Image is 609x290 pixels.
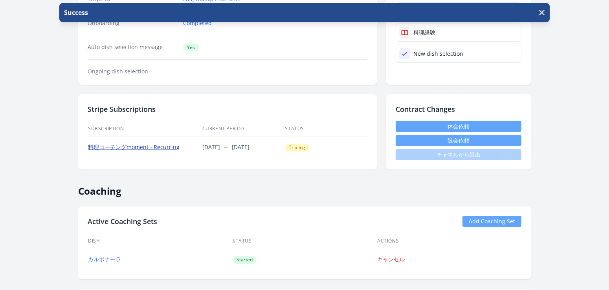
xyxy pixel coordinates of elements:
a: 五法の表 [396,2,521,20]
h2: Stripe Subscriptions [88,104,367,115]
button: [DATE] [232,143,249,151]
dt: Auto dish selection message [88,43,177,51]
th: Actions [377,233,521,249]
th: Current Period [202,121,285,137]
a: Add Coaching Set [462,216,521,227]
span: Yes [183,44,199,51]
h2: Coaching [78,179,531,197]
div: New dish selection [413,50,463,58]
button: [DATE] [202,143,220,151]
span: → [223,143,229,151]
div: 料理経験 [413,29,435,36]
dt: Ongoing dish selection [88,67,177,75]
button: 退会依頼 [396,135,521,146]
th: Dish [88,233,232,249]
span: チャネルから退出 [396,149,521,160]
th: Status [232,233,377,249]
a: キャンセル [377,255,405,263]
p: Success [62,8,88,17]
span: Started [233,256,257,264]
a: New dish selection [396,45,521,63]
a: 料理経験 [396,24,521,42]
a: 料理コーチングmoment - Recurring [88,143,180,151]
a: カルボナーラ [88,255,121,263]
th: Subscription [88,121,202,137]
h2: Contract Changes [396,104,521,115]
h2: Active Coaching Sets [88,216,157,227]
th: Status [284,121,367,137]
span: Trialing [285,144,309,151]
a: 休会依頼 [396,121,521,132]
